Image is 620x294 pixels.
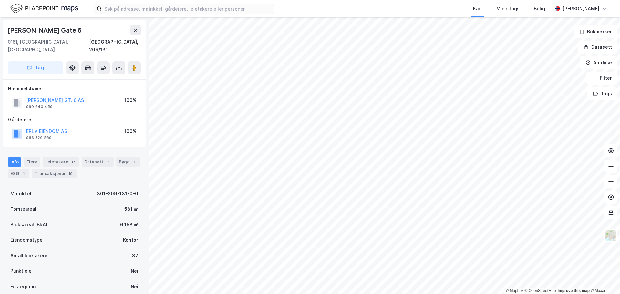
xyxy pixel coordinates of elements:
div: 581 ㎡ [124,205,138,213]
div: 6 158 ㎡ [120,221,138,228]
div: Bolig [534,5,545,13]
div: 100% [124,127,137,135]
button: Filter [586,72,617,85]
div: Eiere [24,157,40,167]
div: 1 [20,170,27,177]
div: 10 [67,170,74,177]
button: Bokmerker [574,25,617,38]
button: Analyse [580,56,617,69]
div: Hjemmelshaver [8,85,140,93]
div: Info [8,157,21,167]
button: Tags [587,87,617,100]
div: Matrikkel [10,190,31,198]
div: Antall leietakere [10,252,47,259]
div: Nei [131,283,138,290]
div: Transaksjoner [32,169,77,178]
img: logo.f888ab2527a4732fd821a326f86c7f29.svg [10,3,78,14]
div: Eiendomstype [10,236,43,244]
img: Z [605,230,617,242]
div: Kontor [123,236,138,244]
iframe: Chat Widget [588,263,620,294]
div: 37 [132,252,138,259]
div: Nei [131,267,138,275]
div: 301-209-131-0-0 [97,190,138,198]
a: Mapbox [506,289,523,293]
div: 0161, [GEOGRAPHIC_DATA], [GEOGRAPHIC_DATA] [8,38,89,54]
div: 990 640 459 [26,104,53,109]
div: Mine Tags [496,5,520,13]
button: Tag [8,61,63,74]
div: Punktleie [10,267,32,275]
div: [PERSON_NAME] Gate 6 [8,25,83,35]
div: Kart [473,5,482,13]
input: Søk på adresse, matrikkel, gårdeiere, leietakere eller personer [102,4,274,14]
div: 7 [105,159,111,165]
div: Tomteareal [10,205,36,213]
div: 100% [124,96,137,104]
div: 1 [131,159,138,165]
div: Leietakere [43,157,79,167]
div: [GEOGRAPHIC_DATA], 209/131 [89,38,141,54]
div: 963 820 569 [26,135,52,140]
div: ESG [8,169,29,178]
div: 37 [69,159,77,165]
div: [PERSON_NAME] [563,5,599,13]
div: Bruksareal (BRA) [10,221,47,228]
div: Festegrunn [10,283,36,290]
div: Datasett [82,157,114,167]
div: Bygg [116,157,140,167]
a: OpenStreetMap [525,289,556,293]
a: Improve this map [558,289,590,293]
div: Gårdeiere [8,116,140,124]
button: Datasett [578,41,617,54]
